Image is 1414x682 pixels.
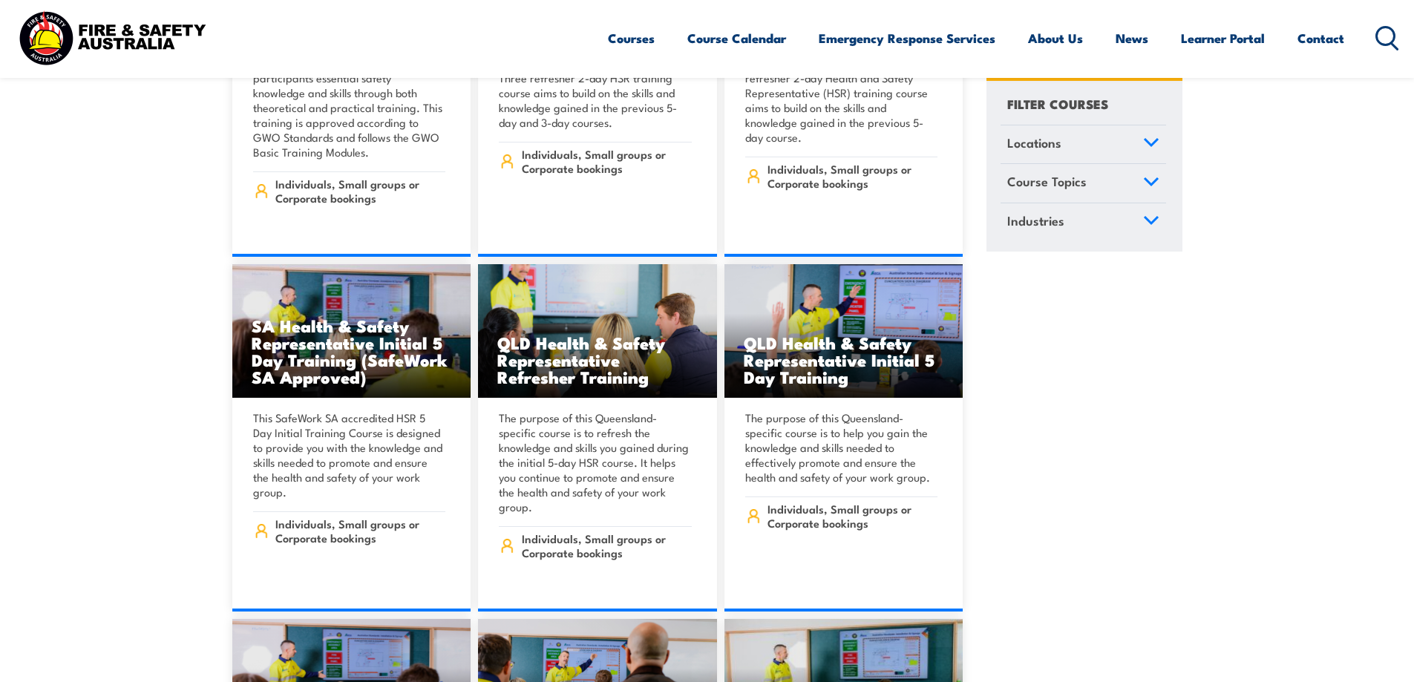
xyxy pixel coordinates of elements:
[253,56,446,160] p: The aim of this course is to give participants essential safety knowledge and skills through both...
[745,56,938,145] p: This SafeWork SA accredited Level Two refresher 2-day Health and Safety Representative (HSR) trai...
[1001,125,1166,164] a: Locations
[1007,133,1061,153] span: Locations
[478,264,717,398] img: QLD Health & Safety Representative Refresher TRAINING
[724,264,963,398] img: QLD Health & Safety Representative Initial 5 Day Training
[1007,172,1087,192] span: Course Topics
[275,177,445,205] span: Individuals, Small groups or Corporate bookings
[1116,19,1148,58] a: News
[522,147,692,175] span: Individuals, Small groups or Corporate bookings
[767,162,937,190] span: Individuals, Small groups or Corporate bookings
[497,334,698,385] h3: QLD Health & Safety Representative Refresher Training
[275,517,445,545] span: Individuals, Small groups or Corporate bookings
[1181,19,1265,58] a: Learner Portal
[744,334,944,385] h3: QLD Health & Safety Representative Initial 5 Day Training
[1028,19,1083,58] a: About Us
[499,410,692,514] p: The purpose of this Queensland-specific course is to refresh the knowledge and skills you gained ...
[767,502,937,530] span: Individuals, Small groups or Corporate bookings
[608,19,655,58] a: Courses
[253,410,446,499] p: This SafeWork SA accredited HSR 5 Day Initial Training Course is designed to provide you with the...
[478,264,717,398] a: QLD Health & Safety Representative Refresher Training
[819,19,995,58] a: Emergency Response Services
[745,410,938,485] p: The purpose of this Queensland-specific course is to help you gain the knowledge and skills neede...
[687,19,786,58] a: Course Calendar
[499,56,692,130] p: This SafeWork SA accredited Level Three refresher 2-day HSR training course aims to build on the ...
[252,317,452,385] h3: SA Health & Safety Representative Initial 5 Day Training (SafeWork SA Approved)
[1001,165,1166,203] a: Course Topics
[1001,203,1166,242] a: Industries
[232,264,471,398] img: SA Health & Safety Representative Initial 5 Day Training (SafeWork SA Approved)
[1297,19,1344,58] a: Contact
[1007,94,1108,114] h4: FILTER COURSES
[1007,211,1064,231] span: Industries
[522,531,692,560] span: Individuals, Small groups or Corporate bookings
